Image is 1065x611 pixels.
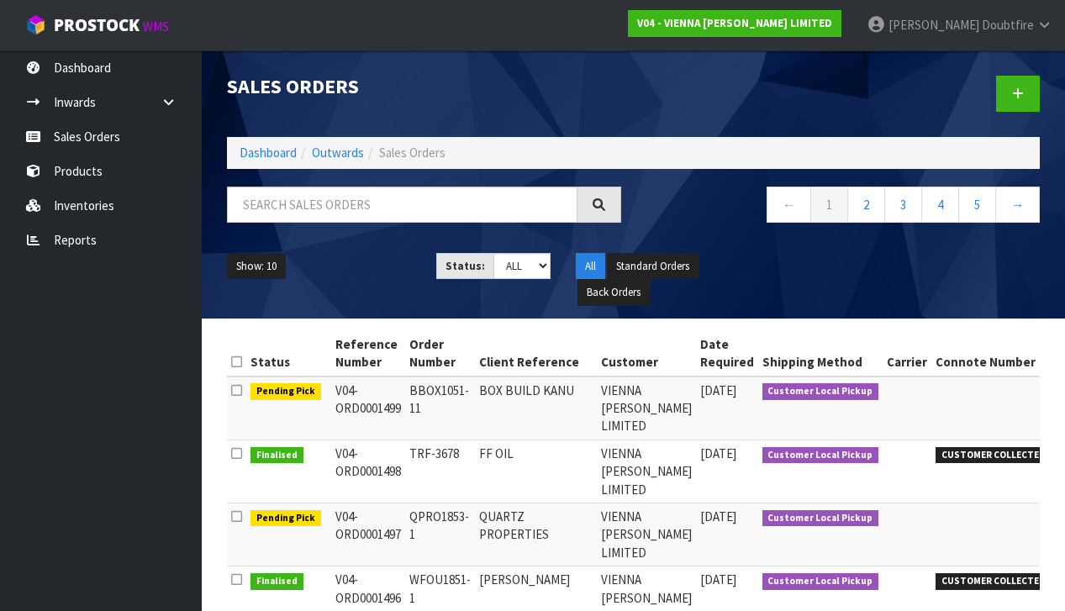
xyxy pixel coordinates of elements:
[227,76,621,97] h1: Sales Orders
[227,187,577,223] input: Search sales orders
[936,447,1051,464] span: CUSTOMER COLLECTED
[446,259,485,273] strong: Status:
[762,383,879,400] span: Customer Local Pickup
[884,187,922,223] a: 3
[405,331,475,377] th: Order Number
[637,16,832,30] strong: V04 - VIENNA [PERSON_NAME] LIMITED
[700,382,736,398] span: [DATE]
[700,445,736,461] span: [DATE]
[762,573,879,590] span: Customer Local Pickup
[405,503,475,566] td: QPRO1853-1
[246,331,331,377] th: Status
[762,510,879,527] span: Customer Local Pickup
[475,440,597,503] td: FF OIL
[931,331,1055,377] th: Connote Number
[240,145,297,161] a: Dashboard
[331,377,405,440] td: V04-ORD0001499
[762,447,879,464] span: Customer Local Pickup
[250,510,321,527] span: Pending Pick
[597,440,696,503] td: VIENNA [PERSON_NAME] LIMITED
[597,377,696,440] td: VIENNA [PERSON_NAME] LIMITED
[921,187,959,223] a: 4
[143,18,169,34] small: WMS
[577,279,650,306] button: Back Orders
[810,187,848,223] a: 1
[250,447,303,464] span: Finalised
[312,145,364,161] a: Outwards
[227,253,286,280] button: Show: 10
[576,253,605,280] button: All
[995,187,1040,223] a: →
[607,253,699,280] button: Standard Orders
[597,331,696,377] th: Customer
[646,187,1041,228] nav: Page navigation
[475,331,597,377] th: Client Reference
[54,14,140,36] span: ProStock
[475,503,597,566] td: QUARTZ PROPERTIES
[331,440,405,503] td: V04-ORD0001498
[883,331,931,377] th: Carrier
[405,440,475,503] td: TRF-3678
[700,571,736,587] span: [DATE]
[475,377,597,440] td: BOX BUILD KANU
[982,17,1034,33] span: Doubtfire
[758,331,883,377] th: Shipping Method
[888,17,979,33] span: [PERSON_NAME]
[250,573,303,590] span: Finalised
[25,14,46,35] img: cube-alt.png
[405,377,475,440] td: BBOX1051-11
[958,187,996,223] a: 5
[331,331,405,377] th: Reference Number
[597,503,696,566] td: VIENNA [PERSON_NAME] LIMITED
[847,187,885,223] a: 2
[331,503,405,566] td: V04-ORD0001497
[379,145,446,161] span: Sales Orders
[696,331,758,377] th: Date Required
[700,508,736,524] span: [DATE]
[250,383,321,400] span: Pending Pick
[767,187,811,223] a: ←
[936,573,1051,590] span: CUSTOMER COLLECTED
